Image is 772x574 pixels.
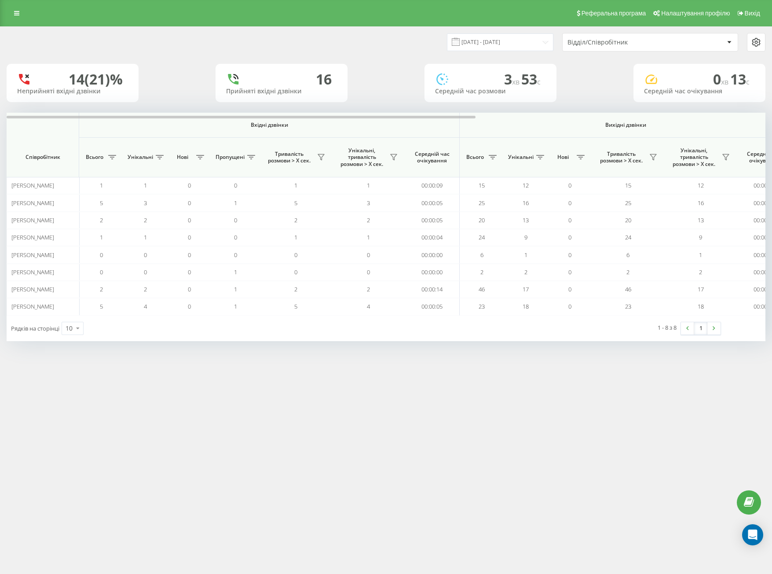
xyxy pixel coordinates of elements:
[479,181,485,189] span: 15
[625,216,631,224] span: 20
[568,285,571,293] span: 0
[100,233,103,241] span: 1
[337,147,387,168] span: Унікальні, тривалість розмови > Х сек.
[504,70,521,88] span: 3
[69,71,123,88] div: 14 (21)%
[694,322,707,335] a: 1
[625,285,631,293] span: 46
[102,121,436,129] span: Вхідні дзвінки
[411,151,453,164] span: Середній час очікування
[698,216,704,224] span: 13
[294,233,297,241] span: 1
[523,285,529,293] span: 17
[552,154,574,161] span: Нові
[294,268,297,276] span: 0
[625,199,631,207] span: 25
[11,181,54,189] span: [PERSON_NAME]
[524,268,527,276] span: 2
[294,251,297,259] span: 0
[625,181,631,189] span: 15
[405,298,460,315] td: 00:00:05
[100,199,103,207] span: 5
[188,285,191,293] span: 0
[188,251,191,259] span: 0
[480,268,483,276] span: 2
[479,285,485,293] span: 46
[568,268,571,276] span: 0
[144,302,147,310] span: 4
[11,216,54,224] span: [PERSON_NAME]
[698,199,704,207] span: 16
[523,199,529,207] span: 16
[537,77,541,87] span: c
[698,302,704,310] span: 18
[188,233,191,241] span: 0
[144,216,147,224] span: 2
[512,77,521,87] span: хв
[66,324,73,333] div: 10
[144,285,147,293] span: 2
[188,199,191,207] span: 0
[144,268,147,276] span: 0
[367,302,370,310] span: 4
[11,251,54,259] span: [PERSON_NAME]
[17,88,128,95] div: Неприйняті вхідні дзвінки
[100,251,103,259] span: 0
[405,264,460,281] td: 00:00:00
[742,524,763,545] div: Open Intercom Messenger
[568,181,571,189] span: 0
[644,88,755,95] div: Середній час очікування
[144,233,147,241] span: 1
[294,216,297,224] span: 2
[294,285,297,293] span: 2
[234,268,237,276] span: 1
[144,181,147,189] span: 1
[234,199,237,207] span: 1
[367,199,370,207] span: 3
[480,121,771,129] span: Вихідні дзвінки
[523,216,529,224] span: 13
[405,194,460,211] td: 00:00:05
[479,216,485,224] span: 20
[234,216,237,224] span: 0
[172,154,194,161] span: Нові
[226,88,337,95] div: Прийняті вхідні дзвінки
[188,181,191,189] span: 0
[568,233,571,241] span: 0
[367,233,370,241] span: 1
[405,246,460,263] td: 00:00:00
[100,268,103,276] span: 0
[405,212,460,229] td: 00:00:05
[11,268,54,276] span: [PERSON_NAME]
[626,268,629,276] span: 2
[479,199,485,207] span: 25
[521,70,541,88] span: 53
[234,251,237,259] span: 0
[264,151,315,164] span: Тривалість розмови > Х сек.
[568,199,571,207] span: 0
[567,39,673,46] div: Відділ/Співробітник
[405,177,460,194] td: 00:00:09
[188,302,191,310] span: 0
[745,10,760,17] span: Вихід
[596,151,647,164] span: Тривалість розмови > Х сек.
[699,268,702,276] span: 2
[100,285,103,293] span: 2
[568,216,571,224] span: 0
[144,251,147,259] span: 0
[367,251,370,259] span: 0
[367,285,370,293] span: 2
[100,302,103,310] span: 5
[480,251,483,259] span: 6
[661,10,730,17] span: Налаштування профілю
[508,154,534,161] span: Унікальні
[367,181,370,189] span: 1
[367,216,370,224] span: 2
[523,302,529,310] span: 18
[234,233,237,241] span: 0
[435,88,546,95] div: Середній час розмови
[144,199,147,207] span: 3
[11,324,59,332] span: Рядків на сторінці
[568,251,571,259] span: 0
[316,71,332,88] div: 16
